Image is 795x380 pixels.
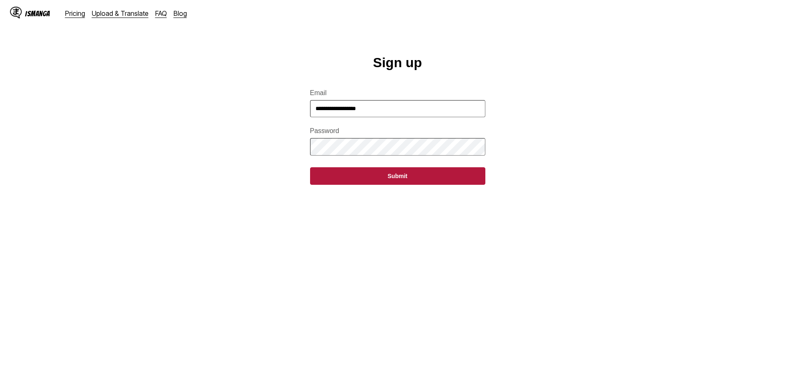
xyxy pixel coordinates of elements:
a: Pricing [65,9,85,18]
button: Submit [310,167,485,185]
a: Upload & Translate [92,9,149,18]
div: IsManga [25,10,50,18]
label: Password [310,127,485,135]
a: Blog [174,9,187,18]
img: IsManga Logo [10,7,22,18]
a: IsManga LogoIsManga [10,7,65,20]
label: Email [310,89,485,97]
a: FAQ [155,9,167,18]
h1: Sign up [373,55,422,70]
